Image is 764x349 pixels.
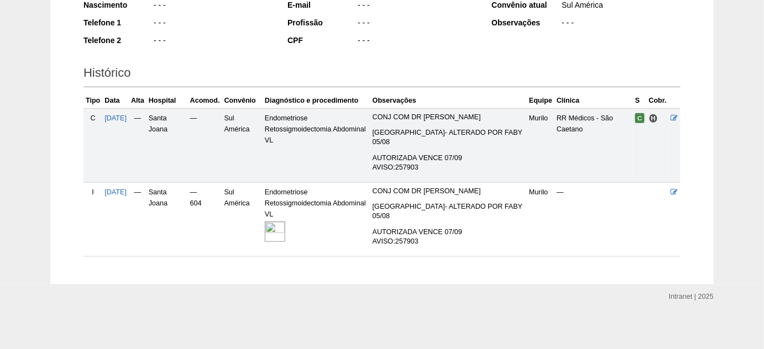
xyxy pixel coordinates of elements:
[222,182,263,256] td: Sul América
[188,93,222,109] th: Acomod.
[669,291,714,302] div: Intranet | 2025
[263,182,370,256] td: Endometriose Retossigmoidectomia Abdominal VL
[287,17,357,28] div: Profissão
[104,188,127,196] a: [DATE]
[188,108,222,182] td: —
[222,93,263,109] th: Convênio
[561,17,681,31] div: - - -
[287,35,357,46] div: CPF
[527,93,554,109] th: Equipe
[357,35,477,49] div: - - -
[527,182,554,256] td: Murilo
[146,108,188,182] td: Santa Joana
[146,182,188,256] td: Santa Joana
[647,93,669,109] th: Cobr.
[373,128,525,147] p: [GEOGRAPHIC_DATA]- ALTERADO POR FABY 05/08
[86,187,100,198] div: I
[373,202,525,221] p: [GEOGRAPHIC_DATA]- ALTERADO POR FABY 05/08
[153,17,273,31] div: - - -
[83,93,102,109] th: Tipo
[635,113,645,123] span: Confirmada
[129,93,146,109] th: Alta
[554,108,633,182] td: RR Médicos - São Caetano
[491,17,561,28] div: Observações
[373,113,525,122] p: CONJ COM DR [PERSON_NAME]
[129,108,146,182] td: —
[554,93,633,109] th: Clínica
[527,108,554,182] td: Murilo
[86,113,100,124] div: C
[370,93,527,109] th: Observações
[554,182,633,256] td: —
[373,154,525,172] p: AUTORIZADA VENCE 07/09 AVISO:257903
[153,35,273,49] div: - - -
[146,93,188,109] th: Hospital
[649,114,658,123] span: Hospital
[102,93,129,109] th: Data
[373,187,525,196] p: CONJ COM DR [PERSON_NAME]
[129,182,146,256] td: —
[263,93,370,109] th: Diagnóstico e procedimento
[373,228,525,246] p: AUTORIZADA VENCE 07/09 AVISO:257903
[104,114,127,122] a: [DATE]
[357,17,477,31] div: - - -
[83,62,681,87] h2: Histórico
[83,35,153,46] div: Telefone 2
[222,108,263,182] td: Sul América
[263,108,370,182] td: Endometriose Retossigmoidectomia Abdominal VL
[633,93,647,109] th: S
[188,182,222,256] td: — 604
[83,17,153,28] div: Telefone 1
